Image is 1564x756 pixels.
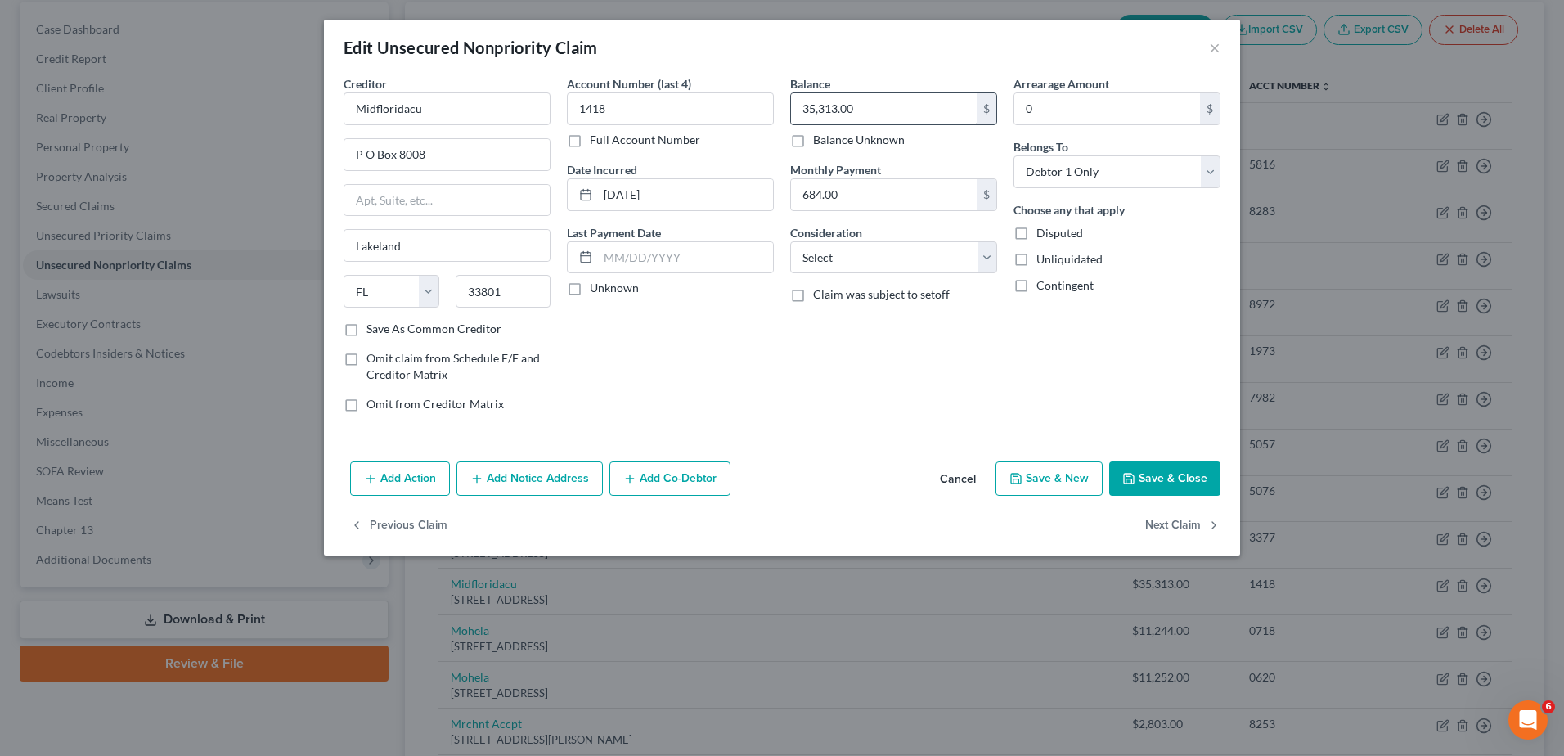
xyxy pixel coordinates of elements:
button: Save & Close [1109,461,1220,496]
input: MM/DD/YYYY [598,179,773,210]
input: MM/DD/YYYY [598,242,773,273]
label: Unknown [590,280,639,296]
span: Omit claim from Schedule E/F and Creditor Matrix [366,351,540,381]
label: Consideration [790,224,862,241]
button: Add Co-Debtor [609,461,730,496]
input: 0.00 [791,93,977,124]
input: Apt, Suite, etc... [344,185,550,216]
input: Enter city... [344,230,550,261]
input: 0.00 [791,179,977,210]
span: Contingent [1036,278,1094,292]
button: Cancel [927,463,989,496]
button: Next Claim [1145,509,1220,543]
label: Arrearage Amount [1013,75,1109,92]
button: Add Action [350,461,450,496]
span: Claim was subject to setoff [813,287,950,301]
span: Unliquidated [1036,252,1103,266]
button: Save & New [995,461,1103,496]
label: Balance [790,75,830,92]
input: 0.00 [1014,93,1200,124]
label: Balance Unknown [813,132,905,148]
input: Enter address... [344,139,550,170]
span: Disputed [1036,226,1083,240]
input: Search creditor by name... [344,92,551,125]
label: Account Number (last 4) [567,75,691,92]
span: Omit from Creditor Matrix [366,397,504,411]
span: Belongs To [1013,140,1068,154]
div: Edit Unsecured Nonpriority Claim [344,36,598,59]
label: Last Payment Date [567,224,661,241]
button: Add Notice Address [456,461,603,496]
div: $ [977,179,996,210]
label: Date Incurred [567,161,637,178]
label: Monthly Payment [790,161,881,178]
div: $ [977,93,996,124]
input: XXXX [567,92,774,125]
button: Previous Claim [350,509,447,543]
label: Save As Common Creditor [366,321,501,337]
span: 6 [1542,700,1555,713]
div: $ [1200,93,1220,124]
label: Full Account Number [590,132,700,148]
iframe: Intercom live chat [1508,700,1548,740]
input: Enter zip... [456,275,551,308]
label: Choose any that apply [1013,201,1125,218]
span: Creditor [344,77,387,91]
button: × [1209,38,1220,57]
